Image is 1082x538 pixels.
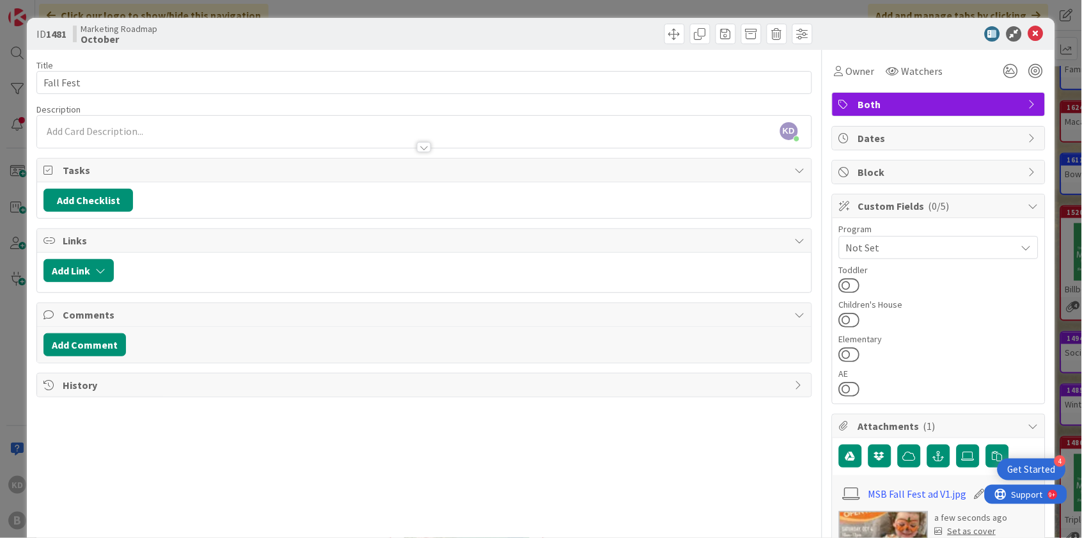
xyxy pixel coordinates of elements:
span: Tasks [63,162,788,178]
div: Toddler [839,265,1039,274]
span: Not Set [846,240,1016,255]
span: Links [63,233,788,248]
button: Add Checklist [43,189,133,212]
div: 9+ [65,5,71,15]
div: Open Get Started checklist, remaining modules: 4 [998,459,1066,480]
span: Description [36,104,81,115]
span: Both [858,97,1022,112]
span: ( 0/5 ) [929,200,950,212]
div: Get Started [1008,463,1056,476]
div: Elementary [839,335,1039,344]
b: 1481 [46,28,67,40]
div: Set as cover [935,525,996,538]
span: KD [780,122,798,140]
b: October [81,34,157,44]
span: Watchers [902,63,943,79]
span: Dates [858,131,1022,146]
span: ( 1 ) [923,420,936,432]
div: Children's House [839,300,1039,309]
div: Program [839,225,1039,233]
div: AE [839,369,1039,378]
span: Comments [63,307,788,322]
span: Marketing Roadmap [81,24,157,34]
span: Owner [846,63,875,79]
span: Support [27,2,58,17]
a: MSB Fall Fest ad V1.jpg [868,486,967,502]
span: History [63,377,788,393]
span: Custom Fields [858,198,1022,214]
span: ID [36,26,67,42]
button: Add Comment [43,333,126,356]
button: Add Link [43,259,114,282]
span: Block [858,164,1022,180]
div: a few seconds ago [935,511,1008,525]
div: 4 [1055,455,1066,467]
input: type card name here... [36,71,811,94]
span: Attachments [858,418,1022,434]
label: Title [36,59,53,71]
